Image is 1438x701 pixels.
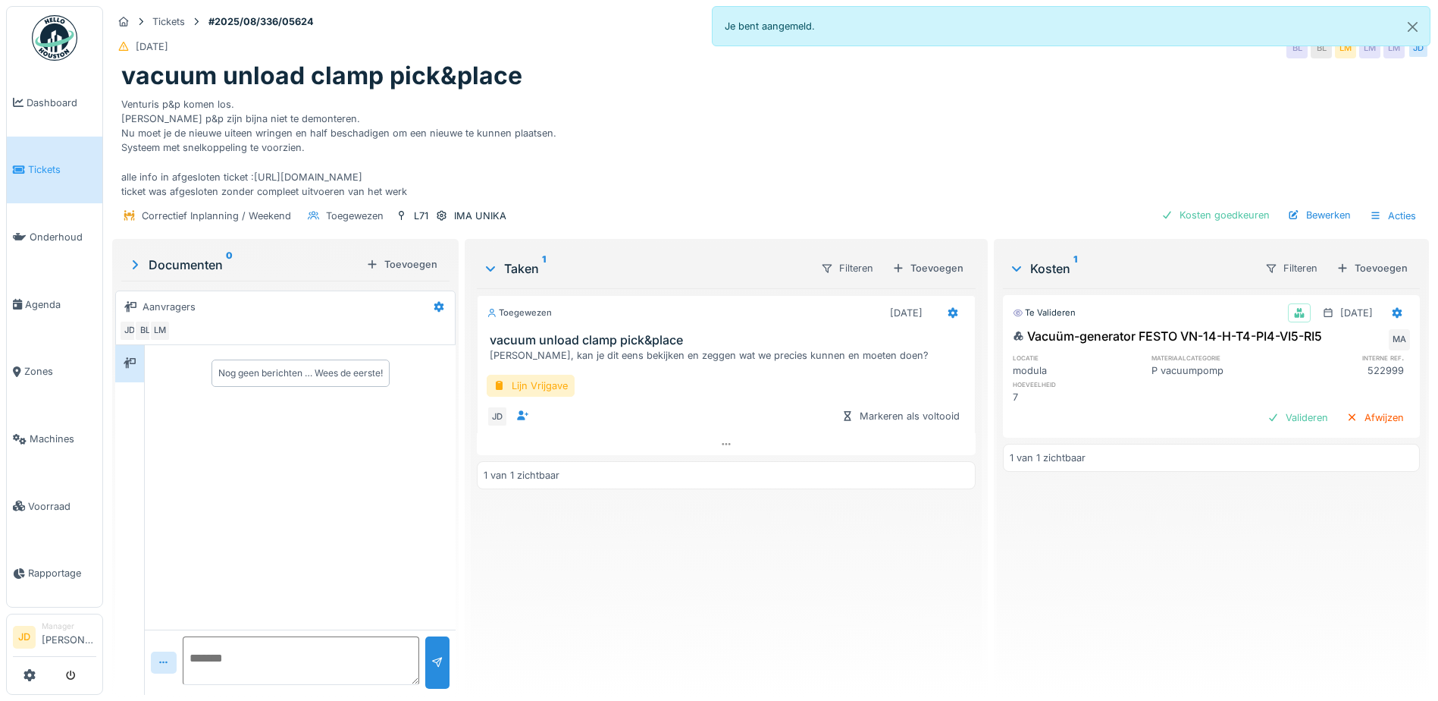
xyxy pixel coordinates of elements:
[1335,37,1356,58] div: LM
[28,162,96,177] span: Tickets
[1013,327,1322,345] div: Vacuüm-generator FESTO VN-14-H-T4-PI4-VI5-RI5
[487,306,552,319] div: Toegewezen
[886,258,970,278] div: Toevoegen
[30,230,96,244] span: Onderhoud
[1281,353,1410,363] h6: interne ref.
[1013,363,1142,378] div: modula
[28,566,96,580] span: Rapportage
[360,254,443,275] div: Toevoegen
[542,259,546,278] sup: 1
[1408,37,1429,58] div: JD
[42,621,96,653] li: [PERSON_NAME]
[1311,37,1332,58] div: BL
[1340,306,1373,320] div: [DATE]
[483,259,808,278] div: Taken
[134,320,155,341] div: BL
[1282,205,1357,225] div: Bewerken
[152,14,185,29] div: Tickets
[142,209,291,223] div: Correctief Inplanning / Weekend
[1383,37,1405,58] div: LM
[326,209,384,223] div: Toegewezen
[1155,205,1276,225] div: Kosten goedkeuren
[712,6,1431,46] div: Je bent aangemeld.
[1013,379,1142,389] h6: hoeveelheid
[218,366,383,380] div: Nog geen berichten … Wees de eerste!
[1363,205,1423,227] div: Acties
[1389,329,1410,350] div: MA
[119,320,140,341] div: JD
[414,209,428,223] div: L71
[1010,451,1086,465] div: 1 van 1 zichtbaar
[1151,353,1280,363] h6: materiaalcategorie
[1009,259,1252,278] div: Kosten
[7,540,102,608] a: Rapportage
[1286,37,1308,58] div: BL
[32,15,77,61] img: Badge_color-CXgf-gQk.svg
[890,306,923,320] div: [DATE]
[835,406,966,426] div: Markeren als voltooid
[1013,353,1142,363] h6: locatie
[7,203,102,271] a: Onderhoud
[1151,363,1280,378] div: P vacuumpomp
[1073,259,1077,278] sup: 1
[143,300,196,314] div: Aanvragers
[1340,407,1410,428] div: Afwijzen
[1013,390,1142,404] div: 7
[121,61,522,90] h1: vacuum unload clamp pick&place
[7,405,102,473] a: Machines
[7,69,102,137] a: Dashboard
[149,320,171,341] div: LM
[25,297,96,312] span: Agenda
[28,499,96,514] span: Voorraad
[1261,407,1334,428] div: Valideren
[136,39,168,54] div: [DATE]
[13,626,36,649] li: JD
[1396,7,1430,47] button: Close
[814,257,880,279] div: Filteren
[42,621,96,632] div: Manager
[127,256,360,274] div: Documenten
[490,333,969,347] h3: vacuum unload clamp pick&place
[30,432,96,446] span: Machines
[202,14,320,29] strong: #2025/08/336/05624
[1258,257,1324,279] div: Filteren
[7,271,102,338] a: Agenda
[7,137,102,204] a: Tickets
[1281,363,1410,378] div: 522999
[27,96,96,110] span: Dashboard
[24,364,96,379] span: Zones
[226,256,233,274] sup: 0
[454,209,506,223] div: IMA UNIKA
[121,91,1420,199] div: Venturis p&p komen los. [PERSON_NAME] p&p zijn bijna niet te demonteren. Nu moet je de nieuwe uit...
[487,406,508,427] div: JD
[7,338,102,406] a: Zones
[1359,37,1380,58] div: LM
[1013,306,1076,319] div: Te valideren
[1330,258,1414,278] div: Toevoegen
[490,348,969,363] div: [PERSON_NAME], kan je dit eens bekijken en zeggen wat we precies kunnen en moeten doen?
[7,473,102,540] a: Voorraad
[487,375,575,397] div: Lijn Vrijgave
[13,621,96,657] a: JD Manager[PERSON_NAME]
[484,468,559,483] div: 1 van 1 zichtbaar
